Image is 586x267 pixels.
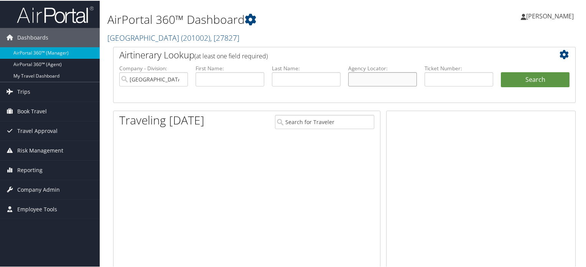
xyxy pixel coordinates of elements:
label: Ticket Number: [425,64,493,71]
span: , [ 27827 ] [210,32,239,42]
a: [GEOGRAPHIC_DATA] [107,32,239,42]
label: Agency Locator: [348,64,417,71]
span: Travel Approval [17,121,58,140]
span: Risk Management [17,140,63,159]
span: Book Travel [17,101,47,120]
span: Company Admin [17,179,60,199]
span: [PERSON_NAME] [526,11,574,20]
h1: Traveling [DATE] [119,111,204,128]
button: Search [501,71,570,87]
span: Reporting [17,160,43,179]
label: Company - Division: [119,64,188,71]
span: Employee Tools [17,199,57,218]
h2: Airtinerary Lookup [119,48,531,61]
span: (at least one field required) [194,51,268,60]
span: ( 201002 ) [181,32,210,42]
a: [PERSON_NAME] [521,4,581,27]
span: Dashboards [17,27,48,46]
input: Search for Traveler [275,114,375,128]
span: Trips [17,81,30,101]
h1: AirPortal 360™ Dashboard [107,11,423,27]
img: airportal-logo.png [17,5,94,23]
label: First Name: [196,64,264,71]
label: Last Name: [272,64,341,71]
